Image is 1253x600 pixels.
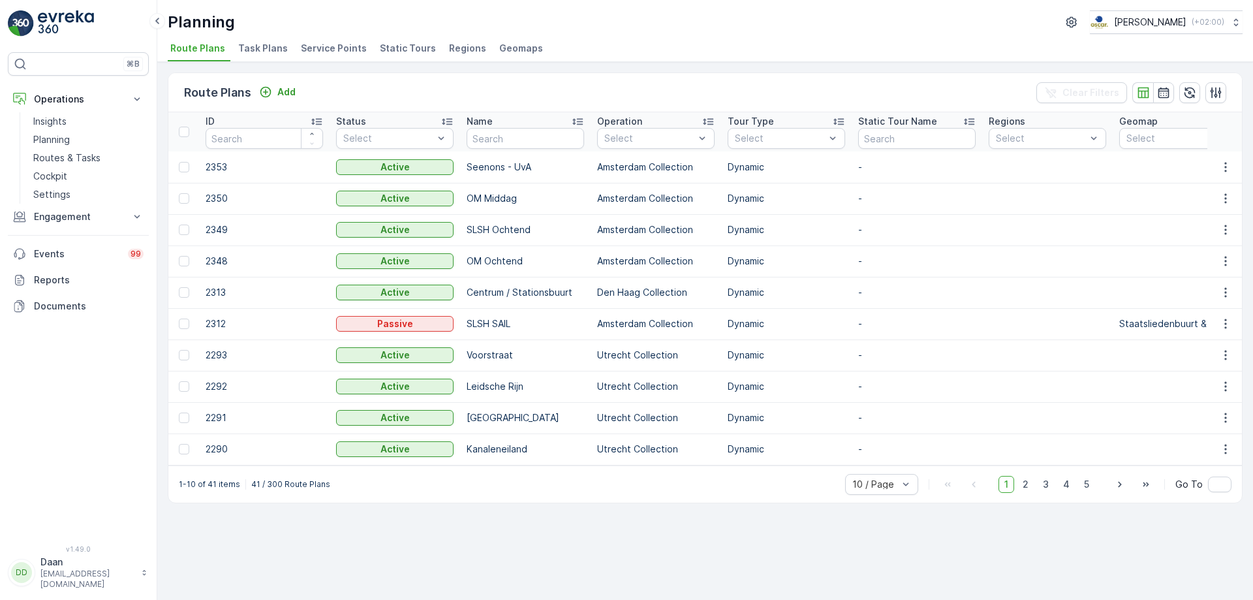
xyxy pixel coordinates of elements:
[1119,115,1158,128] p: Geomap
[206,115,215,128] p: ID
[199,151,330,183] td: 2353
[179,287,189,298] div: Toggle Row Selected
[34,300,144,313] p: Documents
[499,42,543,55] span: Geomaps
[40,556,134,569] p: Daan
[28,112,149,131] a: Insights
[460,339,591,371] td: Voorstraat
[858,192,976,205] p: -
[28,185,149,204] a: Settings
[336,191,454,206] button: Active
[380,223,410,236] p: Active
[858,161,976,174] p: -
[858,349,976,362] p: -
[251,479,330,490] p: 41 / 300 Route Plans
[34,274,144,287] p: Reports
[8,267,149,293] a: Reports
[460,183,591,214] td: OM Middag
[460,371,591,402] td: Leidsche Rijn
[1057,476,1075,493] span: 4
[380,380,410,393] p: Active
[336,115,366,128] p: Status
[858,443,976,456] p: -
[127,59,140,69] p: ⌘B
[336,441,454,457] button: Active
[170,42,225,55] span: Route Plans
[40,569,134,590] p: [EMAIL_ADDRESS][DOMAIN_NAME]
[179,319,189,329] div: Toggle Row Selected
[380,192,410,205] p: Active
[460,214,591,245] td: SLSH Ochtend
[33,188,70,201] p: Settings
[858,255,976,268] p: -
[721,371,852,402] td: Dynamic
[591,371,721,402] td: Utrecht Collection
[591,151,721,183] td: Amsterdam Collection
[460,151,591,183] td: Seenons - UvA
[467,115,493,128] p: Name
[336,253,454,269] button: Active
[721,277,852,308] td: Dynamic
[8,241,149,267] a: Events99
[179,193,189,204] div: Toggle Row Selected
[8,204,149,230] button: Engagement
[28,131,149,149] a: Planning
[591,183,721,214] td: Amsterdam Collection
[1017,476,1034,493] span: 2
[34,247,120,261] p: Events
[591,245,721,277] td: Amsterdam Collection
[8,556,149,590] button: DDDaan[EMAIL_ADDRESS][DOMAIN_NAME]
[380,349,410,362] p: Active
[38,10,94,37] img: logo_light-DOdMpM7g.png
[604,132,694,145] p: Select
[721,339,852,371] td: Dynamic
[721,151,852,183] td: Dynamic
[131,249,141,259] p: 99
[199,402,330,434] td: 2291
[460,245,591,277] td: OM Ochtend
[199,183,330,214] td: 2350
[377,317,413,330] p: Passive
[28,149,149,167] a: Routes & Tasks
[591,308,721,339] td: Amsterdam Collection
[858,380,976,393] p: -
[858,317,976,330] p: -
[858,223,976,236] p: -
[380,161,410,174] p: Active
[199,214,330,245] td: 2349
[33,133,70,146] p: Planning
[199,308,330,339] td: 2312
[1078,476,1095,493] span: 5
[989,115,1025,128] p: Regions
[721,434,852,465] td: Dynamic
[343,132,433,145] p: Select
[721,402,852,434] td: Dynamic
[277,86,296,99] p: Add
[336,379,454,394] button: Active
[8,293,149,319] a: Documents
[721,214,852,245] td: Dynamic
[336,410,454,426] button: Active
[380,255,410,268] p: Active
[199,434,330,465] td: 2290
[179,413,189,423] div: Toggle Row Selected
[380,42,436,55] span: Static Tours
[858,115,937,128] p: Static Tour Name
[336,222,454,238] button: Active
[11,562,32,583] div: DD
[721,183,852,214] td: Dynamic
[1192,17,1224,27] p: ( +02:00 )
[179,350,189,360] div: Toggle Row Selected
[33,151,101,165] p: Routes & Tasks
[1090,15,1109,29] img: basis-logo_rgb2x.png
[996,132,1086,145] p: Select
[206,128,323,149] input: Search
[1090,10,1243,34] button: [PERSON_NAME](+02:00)
[1114,16,1186,29] p: [PERSON_NAME]
[467,128,584,149] input: Search
[591,434,721,465] td: Utrecht Collection
[460,308,591,339] td: SLSH SAIL
[179,162,189,172] div: Toggle Row Selected
[8,545,149,553] span: v 1.49.0
[460,402,591,434] td: [GEOGRAPHIC_DATA]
